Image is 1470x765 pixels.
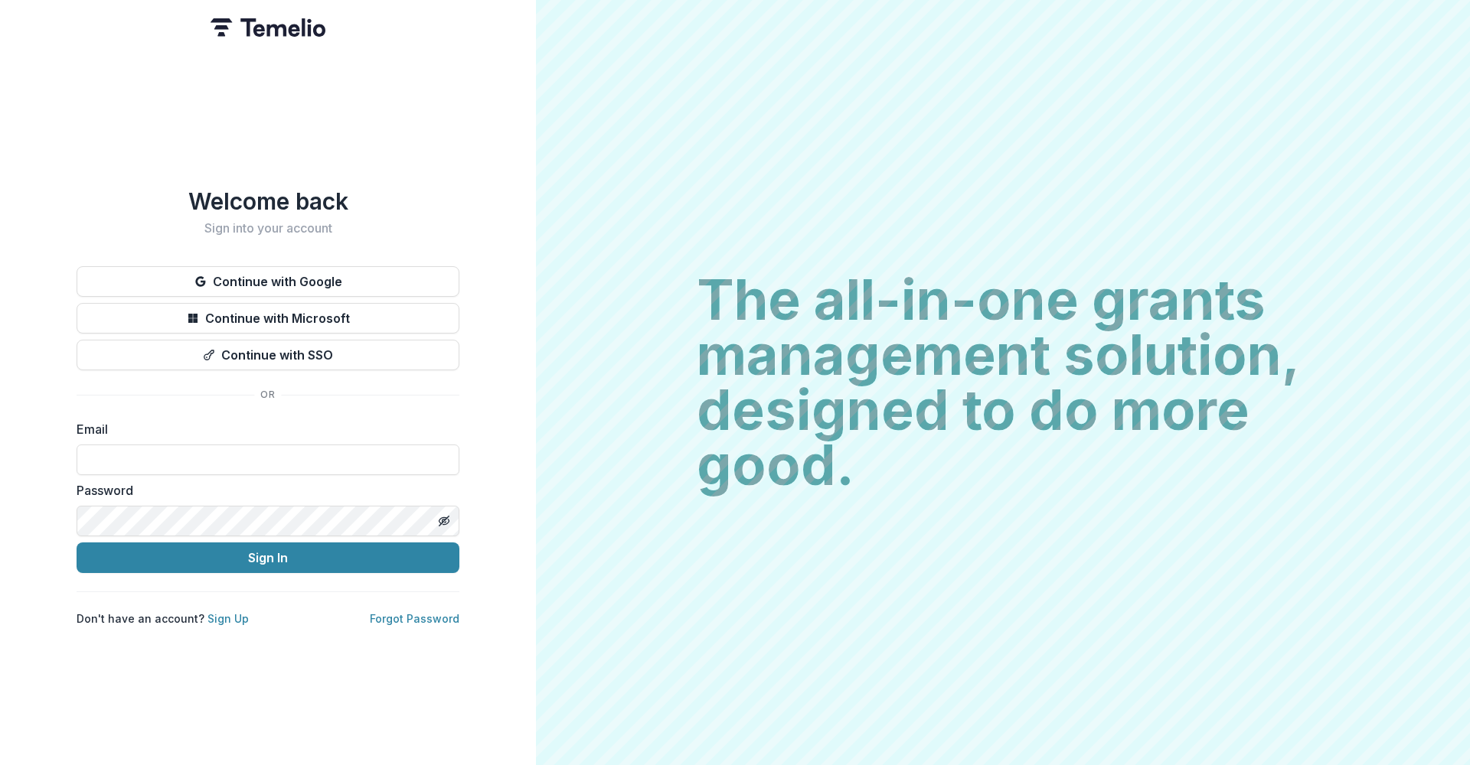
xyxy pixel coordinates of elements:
p: Don't have an account? [77,610,249,627]
label: Email [77,420,450,438]
h2: Sign into your account [77,221,459,236]
button: Sign In [77,542,459,573]
button: Continue with Google [77,266,459,297]
button: Continue with SSO [77,340,459,370]
a: Forgot Password [370,612,459,625]
a: Sign Up [207,612,249,625]
img: Temelio [211,18,325,37]
button: Toggle password visibility [432,509,456,533]
label: Password [77,481,450,500]
button: Continue with Microsoft [77,303,459,334]
h1: Welcome back [77,187,459,215]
